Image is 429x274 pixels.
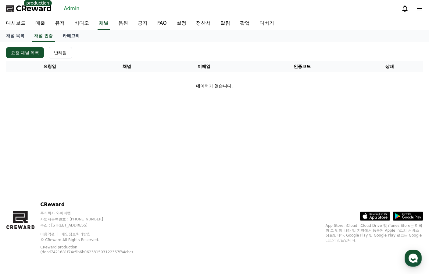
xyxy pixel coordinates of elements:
div: 반려됨 [54,50,67,56]
a: 설정 [172,17,191,30]
a: 음원 [113,17,133,30]
a: 개인정보처리방침 [61,232,91,236]
a: 유저 [50,17,70,30]
a: 채널 [98,17,110,30]
a: 정산서 [191,17,216,30]
th: 요청일 [6,61,94,72]
a: 이용약관 [40,232,59,236]
a: 매출 [30,17,50,30]
p: App Store, iCloud, iCloud Drive 및 iTunes Store는 미국과 그 밖의 나라 및 지역에서 등록된 Apple Inc.의 서비스 상표입니다. Goo... [326,223,423,243]
a: CReward [6,4,52,13]
a: 공지 [133,17,152,30]
p: 주식회사 와이피랩 [40,211,147,216]
a: 대시보드 [1,17,30,30]
a: 알림 [216,17,235,30]
p: CReward production (ddcd7421681f74c5b6b062331593122357f34cbc) [40,245,138,255]
a: 비디오 [70,17,94,30]
a: 팝업 [235,17,255,30]
span: CReward [16,4,52,13]
p: © CReward All Rights Reserved. [40,237,147,242]
a: 디버거 [255,17,279,30]
th: 채널 [94,61,160,72]
a: 채널 목록 [1,30,30,42]
th: 이메일 [160,61,248,72]
a: 카테고리 [58,30,84,42]
button: 요청 채널 목록 [6,47,44,58]
div: 요청 채널 목록 [11,50,39,56]
a: Admin [62,4,82,13]
p: 주소 : [STREET_ADDRESS] [40,223,147,228]
button: 반려됨 [49,47,72,58]
th: 상태 [356,61,423,72]
p: 사업자등록번호 : [PHONE_NUMBER] [40,217,147,222]
th: 인증코드 [248,61,357,72]
a: FAQ [152,17,172,30]
td: 데이터가 없습니다. [6,72,423,100]
p: CReward [40,201,147,208]
a: 채널 인증 [32,30,55,42]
